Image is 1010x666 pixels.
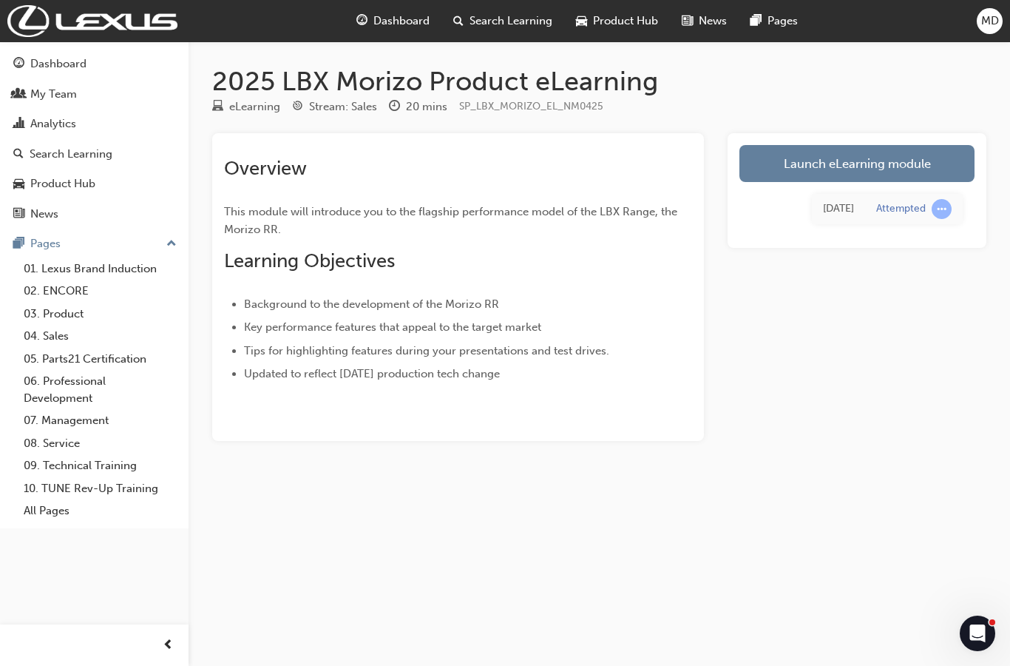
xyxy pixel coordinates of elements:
div: Stream: Sales [309,98,377,115]
a: 09. Technical Training [18,454,183,477]
a: Product Hub [6,170,183,198]
div: News [30,206,58,223]
button: Pages [6,230,183,258]
div: Product Hub [30,175,95,192]
span: Overview [224,157,307,180]
span: learningResourceType_ELEARNING-icon [212,101,223,114]
span: Background to the development of the Morizo RR [244,297,499,311]
div: Attempted [876,202,926,216]
a: 06. Professional Development [18,370,183,409]
div: Pages [30,235,61,252]
span: Updated to reflect [DATE] production tech change [244,367,500,380]
button: MD [977,8,1003,34]
div: Analytics [30,115,76,132]
span: guage-icon [13,58,24,71]
div: eLearning [229,98,280,115]
iframe: Intercom live chat [960,616,995,651]
span: Pages [767,13,798,30]
a: car-iconProduct Hub [564,6,670,36]
div: Dashboard [30,55,87,73]
span: MD [981,13,999,30]
a: 04. Sales [18,325,183,348]
a: search-iconSearch Learning [441,6,564,36]
a: 08. Service [18,432,183,455]
span: search-icon [453,12,464,30]
a: 01. Lexus Brand Induction [18,258,183,280]
div: Stream [292,98,377,116]
div: My Team [30,86,77,103]
span: pages-icon [750,12,762,30]
span: prev-icon [163,636,174,655]
a: Search Learning [6,141,183,168]
span: Dashboard [373,13,430,30]
span: This module will introduce you to the flagship performance model of the LBX Range, the Morizo RR. [224,205,680,236]
a: news-iconNews [670,6,739,36]
span: clock-icon [389,101,400,114]
a: 07. Management [18,409,183,432]
a: 10. TUNE Rev-Up Training [18,477,183,500]
a: News [6,201,183,228]
span: News [699,13,727,30]
a: Launch eLearning module [739,145,975,182]
span: news-icon [13,208,24,221]
div: Fri Aug 08 2025 14:54:17 GMT+0800 (Australian Western Standard Time) [823,201,854,218]
span: Tips for highlighting features during your presentations and test drives. [244,344,609,357]
span: people-icon [13,88,24,101]
span: Learning resource code [459,100,603,112]
span: news-icon [682,12,693,30]
a: All Pages [18,499,183,522]
span: chart-icon [13,118,24,131]
span: up-icon [166,235,177,254]
span: Key performance features that appeal to the target market [244,320,541,334]
button: DashboardMy TeamAnalyticsSearch LearningProduct HubNews [6,47,183,230]
span: Search Learning [470,13,552,30]
a: Analytics [6,110,183,138]
a: pages-iconPages [739,6,810,36]
div: Type [212,98,280,116]
span: target-icon [292,101,303,114]
span: pages-icon [13,238,24,251]
div: Search Learning [30,146,112,163]
span: guage-icon [356,12,367,30]
a: My Team [6,81,183,108]
h1: 2025 LBX Morizo Product eLearning [212,65,986,98]
span: car-icon [576,12,587,30]
span: search-icon [13,148,24,161]
span: learningRecordVerb_ATTEMPT-icon [932,199,952,219]
div: Duration [389,98,447,116]
a: 05. Parts21 Certification [18,348,183,371]
div: 20 mins [406,98,447,115]
a: 02. ENCORE [18,280,183,303]
span: car-icon [13,178,24,191]
img: Trak [7,5,177,37]
span: Product Hub [593,13,658,30]
a: guage-iconDashboard [345,6,441,36]
a: 03. Product [18,303,183,326]
span: Learning Objectives [224,249,395,272]
a: Dashboard [6,50,183,78]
